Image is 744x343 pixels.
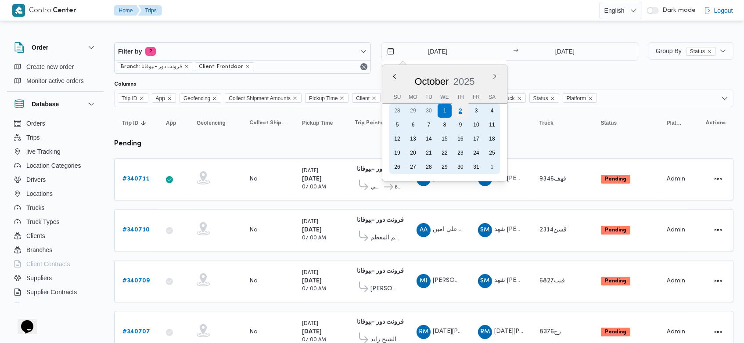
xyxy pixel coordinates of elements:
b: فرونت دور -بيوفانا [357,268,404,274]
div: Th [453,91,467,103]
span: 2025 [453,76,475,87]
span: App [152,93,176,103]
span: Branch: فرونت دور -بيوفانا [117,62,193,71]
span: Status [529,93,559,103]
button: Truck Types [11,215,100,229]
span: Pending [601,277,630,285]
div: day-7 [422,118,436,132]
div: No [249,328,258,336]
span: شهد [PERSON_NAME] [PERSON_NAME] [494,227,609,232]
svg: Sorted in descending order [140,119,147,126]
div: No [249,226,258,234]
button: Home [114,5,140,16]
span: Pending [601,328,630,336]
button: Logout [700,2,737,19]
div: day-14 [422,132,436,146]
b: فرونت دور -بيوفانا [357,217,404,223]
button: remove selected entity [707,49,712,54]
span: Truck [539,119,554,126]
span: Filter by [118,46,142,57]
button: Geofencing [193,116,237,130]
a: #340709 [122,276,150,286]
button: remove selected entity [245,64,250,69]
div: day-9 [453,118,467,132]
small: [DATE] [302,169,318,173]
iframe: chat widget [9,308,37,334]
span: Orders [26,118,45,129]
span: قسن2314 [539,227,567,233]
span: Client: Frontdoor [195,62,254,71]
span: 2 active filters [145,47,156,56]
button: Trips [138,5,162,16]
div: day-2 [452,102,469,119]
button: Actions [711,325,725,339]
button: Suppliers [11,271,100,285]
span: live Tracking [26,146,61,157]
b: Center [53,7,77,14]
div: day-30 [453,160,467,174]
div: Database [7,116,104,307]
span: Truck Types [26,217,59,227]
span: [PERSON_NAME] [370,284,401,294]
button: remove selected entity [184,64,189,69]
span: Clients [26,231,45,241]
b: # 340709 [122,278,150,284]
span: October [414,76,449,87]
small: 07:00 AM [302,236,326,241]
div: day-11 [485,118,499,132]
div: day-1 [485,160,499,174]
div: day-21 [422,146,436,160]
button: Remove Trip ID from selection in this group [139,96,144,101]
div: Sa [485,91,499,103]
a: #340710 [122,225,150,235]
button: Monitor active orders [11,74,100,88]
b: فرونت دور -بيوفانا [357,319,404,325]
button: Remove Client from selection in this group [371,96,377,101]
div: day-1 [438,104,452,118]
span: Location Categories [26,160,81,171]
div: Shahad Mustfi Ahmad Abadah Abas Hamodah [478,274,492,288]
b: Pending [605,227,626,233]
span: Pickup Time [302,119,333,126]
h3: Order [32,42,48,53]
div: Button. Open the month selector. October is currently selected. [414,76,449,87]
small: [DATE] [302,321,318,326]
span: Logout [714,5,733,16]
div: No [249,277,258,285]
b: pending [114,141,141,147]
button: Remove Status from selection in this group [550,96,555,101]
div: day-3 [469,104,483,118]
button: Filter by2 active filters [115,43,370,60]
div: day-17 [469,132,483,146]
button: Actions [711,172,725,186]
span: RM [419,325,428,339]
span: Branch: فرونت دور -بيوفانا [121,63,182,71]
div: day-26 [390,160,404,174]
span: Supplier Contracts [26,287,77,297]
div: day-16 [453,132,467,146]
button: Location Categories [11,159,100,173]
span: Pickup Time [305,93,349,103]
span: Geofencing [183,94,210,103]
b: [DATE] [302,329,322,335]
span: [DATE][PERSON_NAME] [433,329,502,334]
div: Su [390,91,404,103]
div: day-19 [390,146,404,160]
span: Collect Shipment Amounts [225,93,302,103]
div: day-20 [406,146,420,160]
div: day-27 [406,160,420,174]
button: Remove Pickup Time from selection in this group [339,96,345,101]
button: Drivers [11,173,100,187]
span: RM [480,325,490,339]
b: [DATE] [302,227,322,233]
button: App [162,116,184,130]
span: Group By Status [656,47,716,54]
span: SM [480,223,489,237]
button: Remove Platform from selection in this group [588,96,593,101]
span: Client: Frontdoor [199,63,243,71]
div: day-4 [485,104,499,118]
span: Trips [26,132,40,143]
span: MI [420,274,427,288]
div: day-6 [406,118,420,132]
span: SM [480,274,489,288]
